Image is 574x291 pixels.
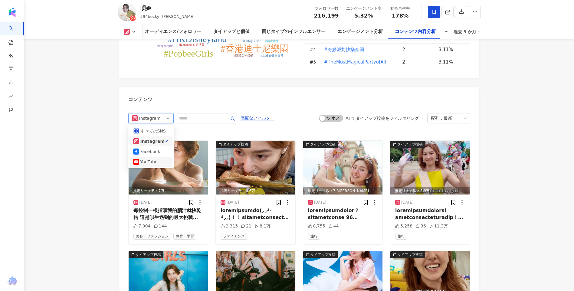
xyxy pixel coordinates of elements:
tspan: #CathayPacific [242,39,261,43]
tspan: #Popbeegirls [157,44,173,47]
tspan: #露營女神必備 [233,54,253,57]
span: 高度なフィルター [241,113,274,123]
img: post-image [216,141,295,195]
div: タイアップ投稿 [136,252,161,258]
div: 推定リーチ数：7.8[PERSON_NAME] [303,187,383,195]
div: 動画再生率 [389,5,412,11]
span: 594becky, [PERSON_NAME] [140,14,195,19]
div: 8,755 [308,223,325,229]
span: 旅行 [308,233,320,240]
div: 11.3万 [429,223,448,229]
div: タイアップと価値 [213,28,250,35]
div: 唄姬 [140,4,195,12]
div: エンゲージメント率 [346,5,382,11]
div: Facebook [140,148,160,155]
div: 2,315 [221,223,238,229]
img: post-image [303,141,383,195]
div: loremipsumdo(⸝⸝•̀֊•́⸝⸝)！！ sitametconsect（adipisc elit5010/0/83，seddoeiusmodtempori～ utlaboreetd，m... [221,207,290,221]
span: ファイナンス [221,233,247,240]
img: KOL Avatar [118,3,136,21]
span: 5.32% [354,13,373,19]
td: #TheMostMagicalPartyofAll [319,56,398,68]
div: 配列：最新 [431,113,461,123]
div: 144 [154,223,167,229]
span: 美容・ファッション [133,233,171,240]
span: 178% [392,13,409,19]
div: コンテンツ内容分析 [395,28,436,35]
div: post-imageタイアップ投稿推定リーチ数：7.8[PERSON_NAME] [303,141,383,195]
div: post-imageタイアップ投稿推定リーチ数：8.9万 [390,141,470,195]
div: Instagram [140,138,160,145]
img: post-image [390,141,470,195]
div: コンテンツ [128,96,153,103]
img: logo icon [7,7,17,17]
div: [DATE] [314,200,326,205]
tspan: #熱帶水果 [265,39,279,43]
div: [DATE] [401,200,414,205]
div: AI でタイアップ投稿をフィルタリング [346,116,419,121]
div: Instagram [139,113,159,123]
div: 3.11% [439,59,464,65]
div: タイアップ投稿 [310,141,336,147]
div: 推定リーチ数：7万 [129,187,208,195]
div: 44 [328,223,339,229]
td: 3.11% [434,44,470,56]
div: loremipsumdolor？ sitametconse 96 adipisci！ elitseddoeiusmo！ temporinc Utlabore～ etdoloremagnaali，... [308,207,378,221]
div: post-imageタイアップ投稿推定リーチ数：6.6万 [216,141,295,195]
span: rise [8,90,13,104]
div: YouTube [140,159,160,165]
div: [DATE] [227,200,239,205]
div: タイアップ投稿 [397,252,423,258]
div: # 4 [310,46,319,53]
span: 216,199 [314,12,339,19]
div: 推定リーチ数：8.9万 [390,187,470,195]
img: chrome extension [6,276,18,286]
div: 推定リーチ数：6.6万 [216,187,295,195]
div: フォロワー数 [314,5,339,11]
span: 教育・学習 [173,233,196,240]
tspan: #香港迪士尼樂園 [221,44,289,54]
div: 每控制一根指頭我的腦汁就快乾枯 這是唄生遇到的最大挑戰XDDDD 感謝 @a.r.z.o.n.g 大大把唄姬拍的像仙女一樣 幸好有 @[DOMAIN_NAME] 把我的針眼Bang不見 Phot... [133,207,203,221]
div: loremipsumdolorsi ametconsecteturadip！ elitseddoeiu... temporincidid utlaboreet 11 dolorema aliqu... [395,207,465,221]
div: 36 [415,223,426,229]
div: タイアップ投稿 [223,141,248,147]
tspan: #lululemon心身活日 [179,43,205,46]
div: 2 [402,59,434,65]
div: 8.1万 [254,223,271,229]
div: 全 71 件 ， 状態： [128,129,470,134]
div: タイアップ投稿 [397,141,423,147]
span: #奇妙派對快樂全開 [324,46,364,53]
div: すべてのSNS [140,128,160,134]
div: エンゲージメント分析 [337,28,383,35]
div: # 5 [310,59,319,65]
div: [DATE] [139,200,152,205]
td: 3.11% [434,56,470,68]
tspan: #PopbeeGirls [164,48,213,58]
td: #奇妙派對快樂全開 [319,44,398,56]
div: 5,258 [395,223,412,229]
div: 同じタイプのインフルエンサー [262,28,325,35]
button: #奇妙派對快樂全開 [324,44,365,56]
button: 高度なフィルター [240,113,275,123]
div: 2 [402,46,434,53]
span: #TheMostMagicalPartyofAll [324,59,386,65]
span: 旅行 [395,233,407,240]
div: 過去 3 か月 [454,27,481,37]
div: 7,904 [133,223,151,229]
div: タイアップ投稿 [310,252,336,258]
a: search [8,22,21,87]
div: オーディエンス/フォロワー [145,28,201,35]
button: #TheMostMagicalPartyofAll [324,56,386,68]
div: 21 [241,223,251,229]
div: 3.11% [439,46,464,53]
tspan: #上班族健康日常 [261,54,283,57]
